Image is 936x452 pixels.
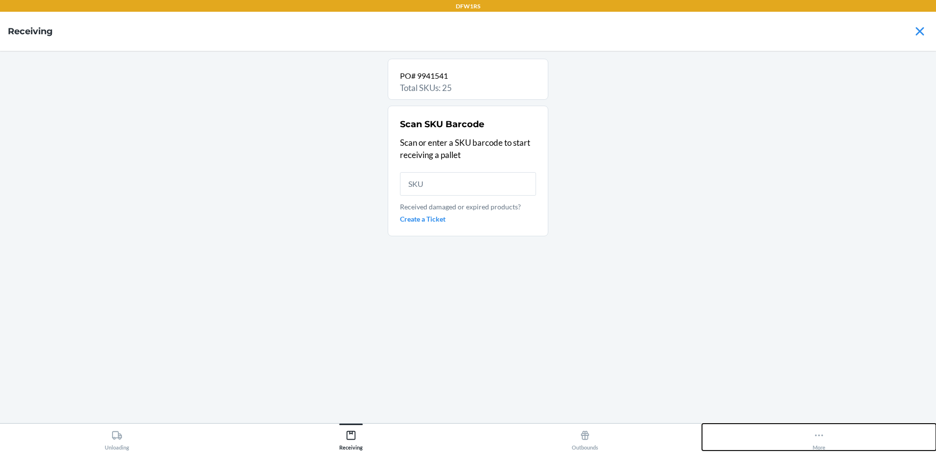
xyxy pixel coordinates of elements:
div: Unloading [105,426,129,451]
h2: Scan SKU Barcode [400,118,484,131]
p: PO# 9941541 [400,70,536,82]
button: Receiving [234,424,468,451]
div: Outbounds [572,426,598,451]
button: More [702,424,936,451]
div: More [813,426,825,451]
p: Total SKUs: 25 [400,82,536,94]
p: Received damaged or expired products? [400,202,536,212]
p: Scan or enter a SKU barcode to start receiving a pallet [400,136,536,161]
div: Receiving [339,426,363,451]
button: Outbounds [468,424,702,451]
input: SKU [400,172,536,196]
h4: Receiving [8,25,53,38]
p: DFW1RS [456,2,480,11]
a: Create a Ticket [400,214,536,224]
